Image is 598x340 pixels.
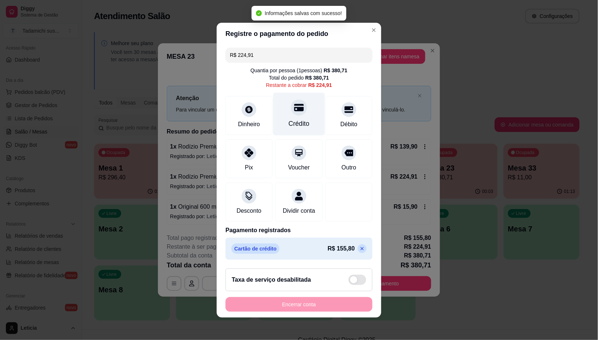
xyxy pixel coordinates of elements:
[256,10,262,16] span: check-circle
[226,226,372,235] p: Pagamento registrados
[341,120,357,129] div: Débito
[230,48,368,62] input: Ex.: hambúrguer de cordeiro
[328,244,355,253] p: R$ 155,80
[238,120,260,129] div: Dinheiro
[324,67,347,74] div: R$ 380,71
[283,206,315,215] div: Dividir conta
[269,74,329,81] div: Total do pedido
[342,163,356,172] div: Outro
[266,81,332,89] div: Restante a cobrar
[237,206,262,215] div: Desconto
[308,81,332,89] div: R$ 224,91
[368,24,380,36] button: Close
[265,10,342,16] span: Informações salvas com sucesso!
[289,119,310,128] div: Crédito
[231,244,280,254] p: Cartão de crédito
[245,163,253,172] div: Pix
[288,163,310,172] div: Voucher
[232,275,311,284] h2: Taxa de serviço desabilitada
[251,67,347,74] div: Quantia por pessoa ( 1 pessoas)
[217,23,381,45] header: Registre o pagamento do pedido
[305,74,329,81] div: R$ 380,71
